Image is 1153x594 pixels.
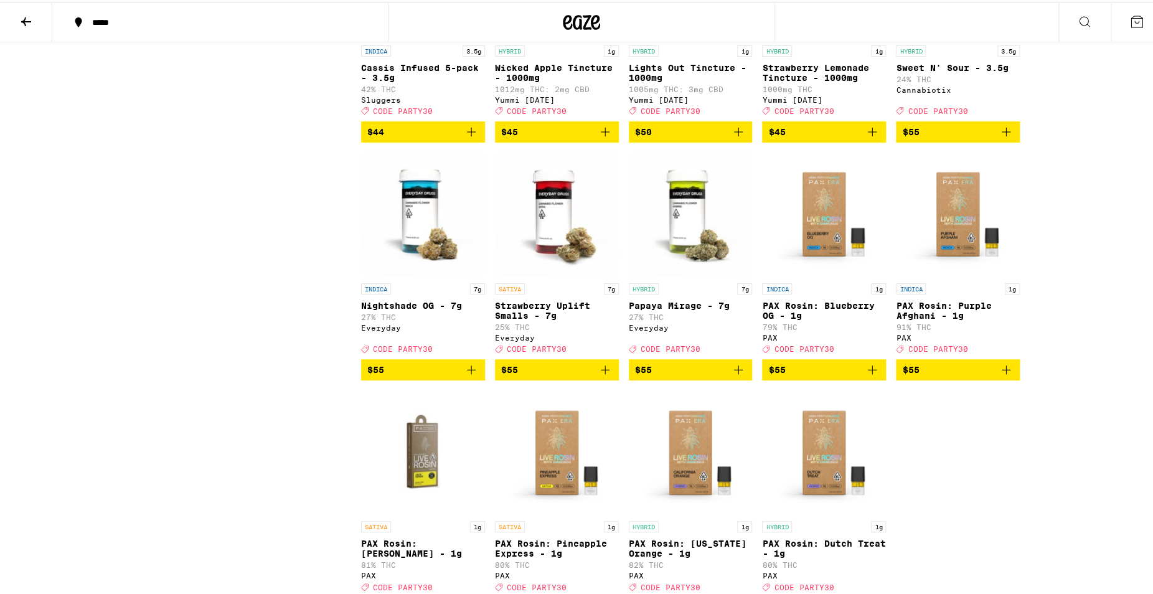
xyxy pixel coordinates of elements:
[896,357,1020,378] button: Add to bag
[1005,281,1020,292] p: 1g
[463,43,485,54] p: 3.5g
[774,105,834,113] span: CODE PARTY30
[737,43,752,54] p: 1g
[629,60,753,80] p: Lights Out Tincture - 1000mg
[361,281,391,292] p: INDICA
[896,298,1020,318] p: PAX Rosin: Purple Afghani - 1g
[373,105,433,113] span: CODE PARTY30
[361,536,485,556] p: PAX Rosin: [PERSON_NAME] - 1g
[896,60,1020,70] p: Sweet N' Sour - 3.5g
[629,519,659,530] p: HYBRID
[495,150,619,357] a: Open page for Strawberry Uplift Smalls - 7g from Everyday
[367,362,384,372] span: $55
[762,569,886,577] div: PAX
[470,519,485,530] p: 1g
[762,559,886,567] p: 80% THC
[495,43,525,54] p: HYBRID
[629,150,753,275] img: Everyday - Papaya Mirage - 7g
[997,43,1020,54] p: 3.5g
[361,150,485,357] a: Open page for Nightshade OG - 7g from Everyday
[629,536,753,556] p: PAX Rosin: [US_STATE] Orange - 1g
[495,281,525,292] p: SATIVA
[629,150,753,357] a: Open page for Papaya Mirage - 7g from Everyday
[495,150,619,275] img: Everyday - Strawberry Uplift Smalls - 7g
[361,43,391,54] p: INDICA
[762,150,886,275] img: PAX - PAX Rosin: Blueberry OG - 1g
[629,281,659,292] p: HYBRID
[629,83,753,91] p: 1005mg THC: 3mg CBD
[896,119,1020,140] button: Add to bag
[762,119,886,140] button: Add to bag
[629,311,753,319] p: 27% THC
[871,519,886,530] p: 1g
[762,298,886,318] p: PAX Rosin: Blueberry OG - 1g
[629,357,753,378] button: Add to bag
[896,150,1020,357] a: Open page for PAX Rosin: Purple Afghani - 1g from PAX
[501,125,518,134] span: $45
[762,93,886,101] div: Yummi [DATE]
[774,580,834,588] span: CODE PARTY30
[361,519,391,530] p: SATIVA
[762,536,886,556] p: PAX Rosin: Dutch Treat - 1g
[641,342,700,351] span: CODE PARTY30
[501,362,518,372] span: $55
[7,9,90,19] span: Hi. Need any help?
[361,298,485,308] p: Nightshade OG - 7g
[629,388,753,512] img: PAX - PAX Rosin: California Orange - 1g
[604,281,619,292] p: 7g
[641,105,700,113] span: CODE PARTY30
[768,362,785,372] span: $55
[635,125,652,134] span: $50
[495,119,619,140] button: Add to bag
[896,43,926,54] p: HYBRID
[495,559,619,567] p: 80% THC
[495,388,619,512] img: PAX - PAX Rosin: Pineapple Express - 1g
[495,321,619,329] p: 25% THC
[908,342,967,351] span: CODE PARTY30
[896,331,1020,339] div: PAX
[361,83,485,91] p: 42% THC
[604,43,619,54] p: 1g
[361,357,485,378] button: Add to bag
[762,331,886,339] div: PAX
[495,60,619,80] p: Wicked Apple Tincture - 1000mg
[495,83,619,91] p: 1012mg THC: 2mg CBD
[507,342,567,351] span: CODE PARTY30
[908,105,967,113] span: CODE PARTY30
[495,536,619,556] p: PAX Rosin: Pineapple Express - 1g
[629,559,753,567] p: 82% THC
[373,342,433,351] span: CODE PARTY30
[507,105,567,113] span: CODE PARTY30
[629,43,659,54] p: HYBRID
[762,43,792,54] p: HYBRID
[871,281,886,292] p: 1g
[629,321,753,329] div: Everyday
[737,519,752,530] p: 1g
[495,93,619,101] div: Yummi [DATE]
[361,388,485,512] img: PAX - PAX Rosin: Jack Herer - 1g
[361,321,485,329] div: Everyday
[629,298,753,308] p: Papaya Mirage - 7g
[896,83,1020,92] div: Cannabiotix
[896,73,1020,81] p: 24% THC
[495,569,619,577] div: PAX
[507,580,567,588] span: CODE PARTY30
[641,580,700,588] span: CODE PARTY30
[361,150,485,275] img: Everyday - Nightshade OG - 7g
[604,519,619,530] p: 1g
[361,569,485,577] div: PAX
[361,93,485,101] div: Sluggers
[896,150,1020,275] img: PAX - PAX Rosin: Purple Afghani - 1g
[361,119,485,140] button: Add to bag
[762,83,886,91] p: 1000mg THC
[367,125,384,134] span: $44
[495,519,525,530] p: SATIVA
[896,321,1020,329] p: 91% THC
[902,125,919,134] span: $55
[361,559,485,567] p: 81% THC
[896,281,926,292] p: INDICA
[635,362,652,372] span: $55
[737,281,752,292] p: 7g
[629,569,753,577] div: PAX
[762,519,792,530] p: HYBRID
